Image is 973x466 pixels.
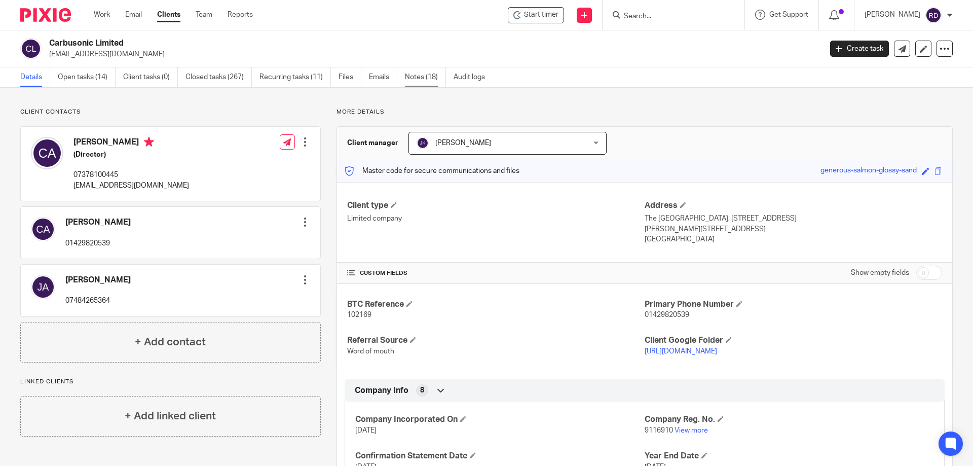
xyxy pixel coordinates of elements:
p: Limited company [347,213,645,224]
h4: Address [645,200,942,211]
h4: Confirmation Statement Date [355,451,645,461]
h4: Referral Source [347,335,645,346]
div: Carbusonic Limited [508,7,564,23]
p: [PERSON_NAME][STREET_ADDRESS] [645,224,942,234]
a: View more [675,427,708,434]
p: [EMAIL_ADDRESS][DOMAIN_NAME] [73,181,189,191]
h4: Client type [347,200,645,211]
img: svg%3E [925,7,942,23]
h4: + Add contact [135,334,206,350]
img: svg%3E [417,137,429,149]
h4: Primary Phone Number [645,299,942,310]
span: 102169 [347,311,371,318]
a: Closed tasks (267) [185,67,252,87]
h4: BTC Reference [347,299,645,310]
span: [DATE] [355,427,377,434]
h4: [PERSON_NAME] [65,217,131,228]
p: 01429820539 [65,238,131,248]
a: Recurring tasks (11) [259,67,331,87]
span: Get Support [769,11,808,18]
a: Clients [157,10,180,20]
a: [URL][DOMAIN_NAME] [645,348,717,355]
div: generous-salmon-glossy-sand [820,165,917,177]
p: Master code for secure communications and files [345,166,519,176]
a: Work [94,10,110,20]
p: [GEOGRAPHIC_DATA] [645,234,942,244]
a: Audit logs [454,67,493,87]
p: Client contacts [20,108,321,116]
a: Emails [369,67,397,87]
h4: + Add linked client [125,408,216,424]
img: Pixie [20,8,71,22]
input: Search [623,12,714,21]
span: 01429820539 [645,311,689,318]
h4: Client Google Folder [645,335,942,346]
p: [PERSON_NAME] [865,10,920,20]
a: Email [125,10,142,20]
img: svg%3E [20,38,42,59]
img: svg%3E [31,217,55,241]
p: 07484265364 [65,296,131,306]
span: Start timer [524,10,558,20]
img: svg%3E [31,275,55,299]
span: 9116910 [645,427,673,434]
a: Team [196,10,212,20]
p: The [GEOGRAPHIC_DATA], [STREET_ADDRESS] [645,213,942,224]
label: Show empty fields [851,268,909,278]
span: Company Info [355,385,408,396]
a: Notes (18) [405,67,446,87]
a: Create task [830,41,889,57]
h4: Company Incorporated On [355,414,645,425]
h4: Company Reg. No. [645,414,934,425]
p: [EMAIL_ADDRESS][DOMAIN_NAME] [49,49,815,59]
h3: Client manager [347,138,398,148]
h4: CUSTOM FIELDS [347,269,645,277]
p: 07378100445 [73,170,189,180]
a: Reports [228,10,253,20]
a: Open tasks (14) [58,67,116,87]
h4: [PERSON_NAME] [73,137,189,150]
a: Files [339,67,361,87]
span: [PERSON_NAME] [435,139,491,147]
h5: (Director) [73,150,189,160]
a: Details [20,67,50,87]
a: Client tasks (0) [123,67,178,87]
i: Primary [144,137,154,147]
img: svg%3E [31,137,63,169]
h4: Year End Date [645,451,934,461]
span: Word of mouth [347,348,394,355]
p: More details [336,108,953,116]
h4: [PERSON_NAME] [65,275,131,285]
span: 8 [420,385,424,396]
p: Linked clients [20,378,321,386]
h2: Carbusonic Limited [49,38,662,49]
